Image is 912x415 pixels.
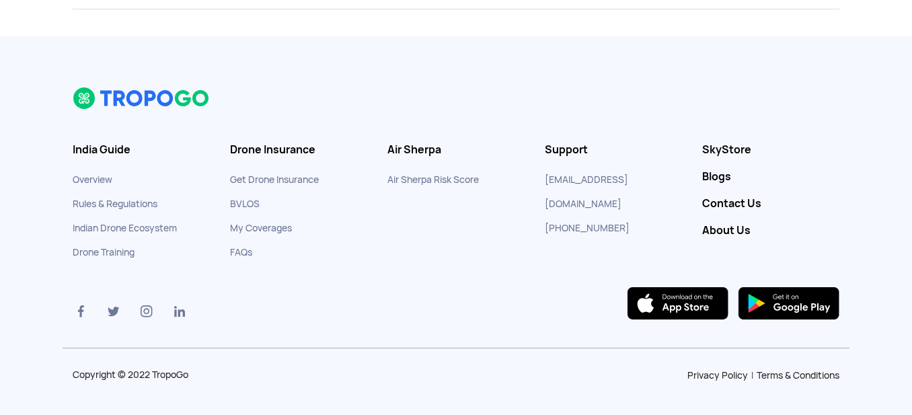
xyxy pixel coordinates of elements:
[172,303,188,319] img: ic_linkedin.svg
[230,174,319,186] a: Get Drone Insurance
[230,143,367,157] h3: Drone Insurance
[73,198,157,210] a: Rules & Regulations
[73,174,112,186] a: Overview
[387,143,525,157] h3: Air Sherpa
[73,246,135,258] a: Drone Training
[230,246,252,258] a: FAQs
[139,303,155,319] img: ic_instagram.svg
[738,287,839,319] img: img_playstore.png
[73,87,211,110] img: logo
[73,143,210,157] h3: India Guide
[702,197,839,211] a: Contact Us
[545,143,682,157] h3: Support
[687,369,748,381] a: Privacy Policy
[387,174,479,186] a: Air Sherpa Risk Score
[628,287,728,319] img: ios_new.svg
[73,303,89,319] img: ic_facebook.svg
[73,222,177,234] a: Indian Drone Ecosystem
[230,222,292,234] a: My Coverages
[73,370,250,379] p: Copyright © 2022 TropoGo
[230,198,260,210] a: BVLOS
[106,303,122,319] img: ic_twitter.svg
[702,143,839,157] a: SkyStore
[702,170,839,184] a: Blogs
[757,369,839,381] a: Terms & Conditions
[702,224,839,237] a: About Us
[545,222,630,234] a: [PHONE_NUMBER]
[545,174,628,210] a: [EMAIL_ADDRESS][DOMAIN_NAME]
